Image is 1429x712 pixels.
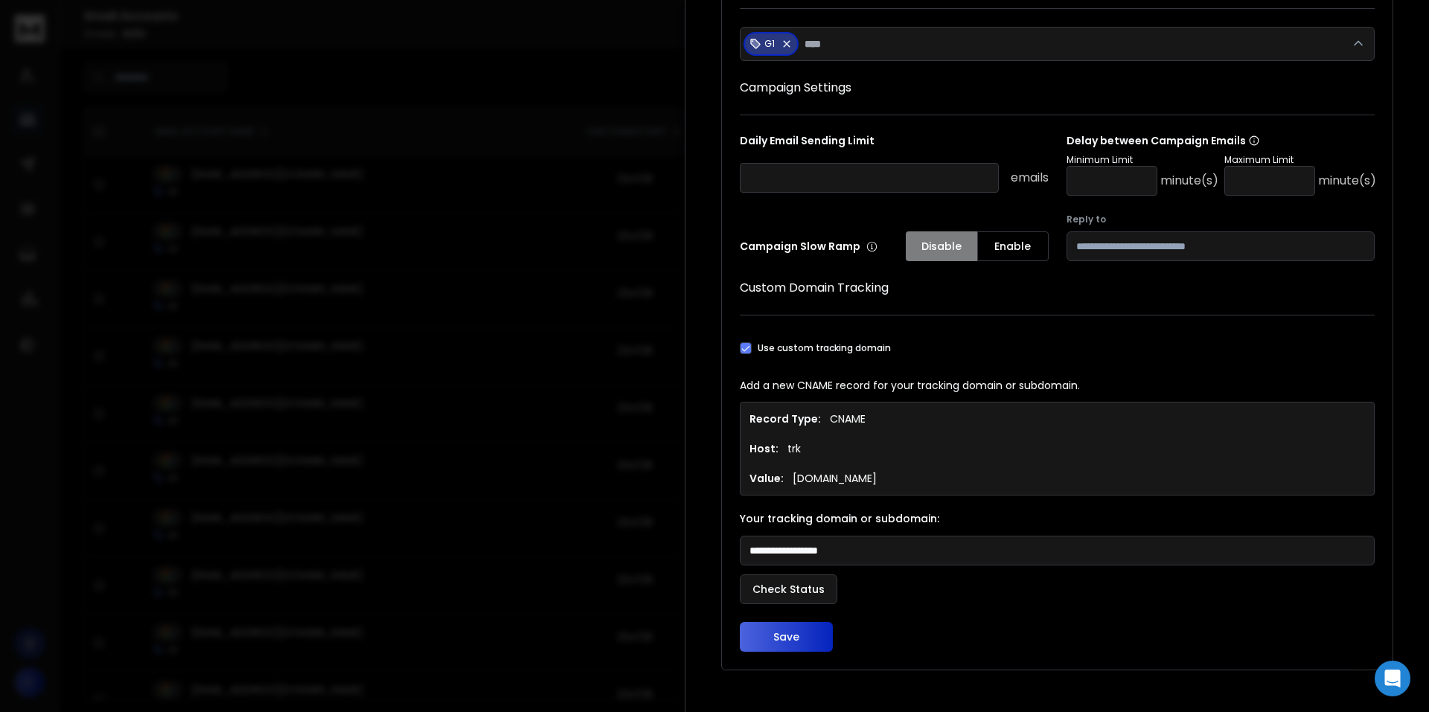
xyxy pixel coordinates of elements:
[830,411,866,426] p: CNAME
[749,411,821,426] h1: Record Type:
[1375,661,1410,696] div: Open Intercom Messenger
[764,38,775,50] p: G1
[1067,214,1375,225] label: Reply to
[1160,172,1218,190] p: minute(s)
[740,513,1375,524] label: Your tracking domain or subdomain:
[740,79,1375,97] h1: Campaign Settings
[793,471,877,486] p: [DOMAIN_NAME]
[740,622,833,652] button: Save
[1224,154,1376,166] p: Maximum Limit
[740,133,1049,154] p: Daily Email Sending Limit
[787,441,801,456] p: trk
[1318,172,1376,190] p: minute(s)
[749,441,779,456] h1: Host:
[977,231,1049,261] button: Enable
[749,471,784,486] h1: Value:
[1067,133,1376,148] p: Delay between Campaign Emails
[758,342,891,354] label: Use custom tracking domain
[740,239,877,254] p: Campaign Slow Ramp
[740,279,1375,297] h1: Custom Domain Tracking
[1067,154,1218,166] p: Minimum Limit
[906,231,977,261] button: Disable
[1011,169,1049,187] p: emails
[740,378,1375,393] p: Add a new CNAME record for your tracking domain or subdomain.
[740,574,837,604] button: Check Status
